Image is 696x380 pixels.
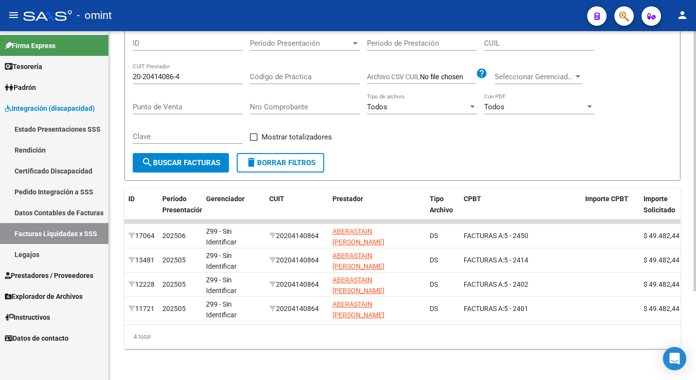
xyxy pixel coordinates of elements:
[5,82,36,93] span: Padrón
[5,333,69,344] span: Datos de contacto
[202,189,265,231] datatable-header-cell: Gerenciador
[77,5,112,26] span: - omint
[430,280,438,288] span: DS
[245,158,315,167] span: Borrar Filtros
[124,325,680,349] div: 4 total
[644,256,679,264] span: $ 49.482,44
[162,232,186,240] span: 202506
[133,153,229,173] button: Buscar Facturas
[332,252,384,271] span: ABERASTAIN [PERSON_NAME]
[269,255,325,266] div: 20204140864
[158,189,202,231] datatable-header-cell: Período Presentación
[644,232,679,240] span: $ 49.482,44
[430,232,438,240] span: DS
[430,195,453,214] span: Tipo Archivo
[464,255,577,266] div: 5 - 2414
[430,305,438,312] span: DS
[581,189,640,231] datatable-header-cell: Importe CPBT
[367,103,387,111] span: Todos
[8,9,19,21] mat-icon: menu
[464,232,504,240] span: FACTURAS A:
[464,280,504,288] span: FACTURAS A:
[426,189,460,231] datatable-header-cell: Tipo Archivo
[162,280,186,288] span: 202505
[128,255,155,266] div: 13481
[430,256,438,264] span: DS
[269,279,325,290] div: 20204140864
[128,303,155,314] div: 11721
[677,9,688,21] mat-icon: person
[269,230,325,242] div: 20204140864
[265,189,329,231] datatable-header-cell: CUIT
[5,270,93,281] span: Prestadores / Proveedores
[464,279,577,290] div: 5 - 2402
[162,195,204,214] span: Período Presentación
[269,303,325,314] div: 20204140864
[495,72,574,81] span: Seleccionar Gerenciador
[261,131,332,143] span: Mostrar totalizadores
[141,158,220,167] span: Buscar Facturas
[332,276,384,295] span: ABERASTAIN [PERSON_NAME]
[128,195,135,203] span: ID
[476,68,487,79] mat-icon: help
[329,189,426,231] datatable-header-cell: Prestador
[206,276,237,295] span: Z99 - Sin Identificar
[128,279,155,290] div: 12228
[5,103,95,114] span: Integración (discapacidad)
[644,305,679,312] span: $ 49.482,44
[332,195,363,203] span: Prestador
[245,156,257,168] mat-icon: delete
[5,312,50,323] span: Instructivos
[420,73,476,82] input: Archivo CSV CUIL
[162,305,186,312] span: 202505
[206,195,244,203] span: Gerenciador
[644,280,679,288] span: $ 49.482,44
[269,195,284,203] span: CUIT
[367,73,420,81] span: Archivo CSV CUIL
[464,303,577,314] div: 5 - 2401
[464,195,481,203] span: CPBT
[464,230,577,242] div: 5 - 2450
[206,227,237,246] span: Z99 - Sin Identificar
[206,300,237,319] span: Z99 - Sin Identificar
[5,61,42,72] span: Tesorería
[162,256,186,264] span: 202505
[464,256,504,264] span: FACTURAS A:
[585,195,628,203] span: Importe CPBT
[644,195,675,214] span: Importe Solicitado
[124,189,158,231] datatable-header-cell: ID
[460,189,581,231] datatable-header-cell: CPBT
[128,230,155,242] div: 17064
[464,305,504,312] span: FACTURAS A:
[250,39,351,48] span: Período Presentación
[237,153,324,173] button: Borrar Filtros
[141,156,153,168] mat-icon: search
[332,300,384,319] span: ABERASTAIN [PERSON_NAME]
[484,103,505,111] span: Todos
[663,347,686,370] div: Open Intercom Messenger
[206,252,237,271] span: Z99 - Sin Identificar
[5,291,83,302] span: Explorador de Archivos
[5,40,55,51] span: Firma Express
[332,227,384,246] span: ABERASTAIN [PERSON_NAME]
